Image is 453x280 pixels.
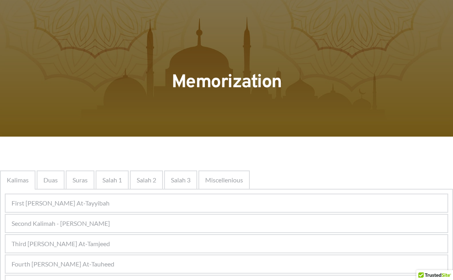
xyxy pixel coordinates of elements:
[205,175,243,185] span: Miscellenious
[171,175,190,185] span: Salah 3
[12,239,110,249] span: Third [PERSON_NAME] At-Tamjeed
[102,175,122,185] span: Salah 1
[73,175,88,185] span: Suras
[7,175,29,185] span: Kalimas
[137,175,156,185] span: Salah 2
[12,259,114,269] span: Fourth [PERSON_NAME] At-Tauheed
[43,175,58,185] span: Duas
[12,219,110,228] span: Second Kalimah - [PERSON_NAME]
[12,198,110,208] span: First [PERSON_NAME] At-Tayyibah
[172,71,282,94] span: Memorization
